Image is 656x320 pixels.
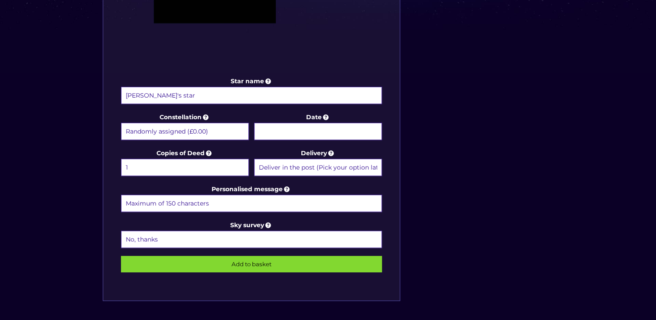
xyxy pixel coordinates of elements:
select: Delivery [254,159,382,176]
label: Date [254,112,382,141]
input: Add to basket [121,256,382,272]
input: Personalised message [121,195,382,212]
select: Copies of Deed [121,159,249,176]
select: Constellation [121,123,249,140]
label: Star name [121,76,382,105]
label: Copies of Deed [121,148,249,177]
label: Personalised message [121,184,382,213]
select: Sky survey [121,231,382,248]
input: Date [254,123,382,140]
label: Constellation [121,112,249,141]
input: Star name [121,87,382,104]
label: Delivery [254,148,382,177]
a: Sky survey [230,221,273,229]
